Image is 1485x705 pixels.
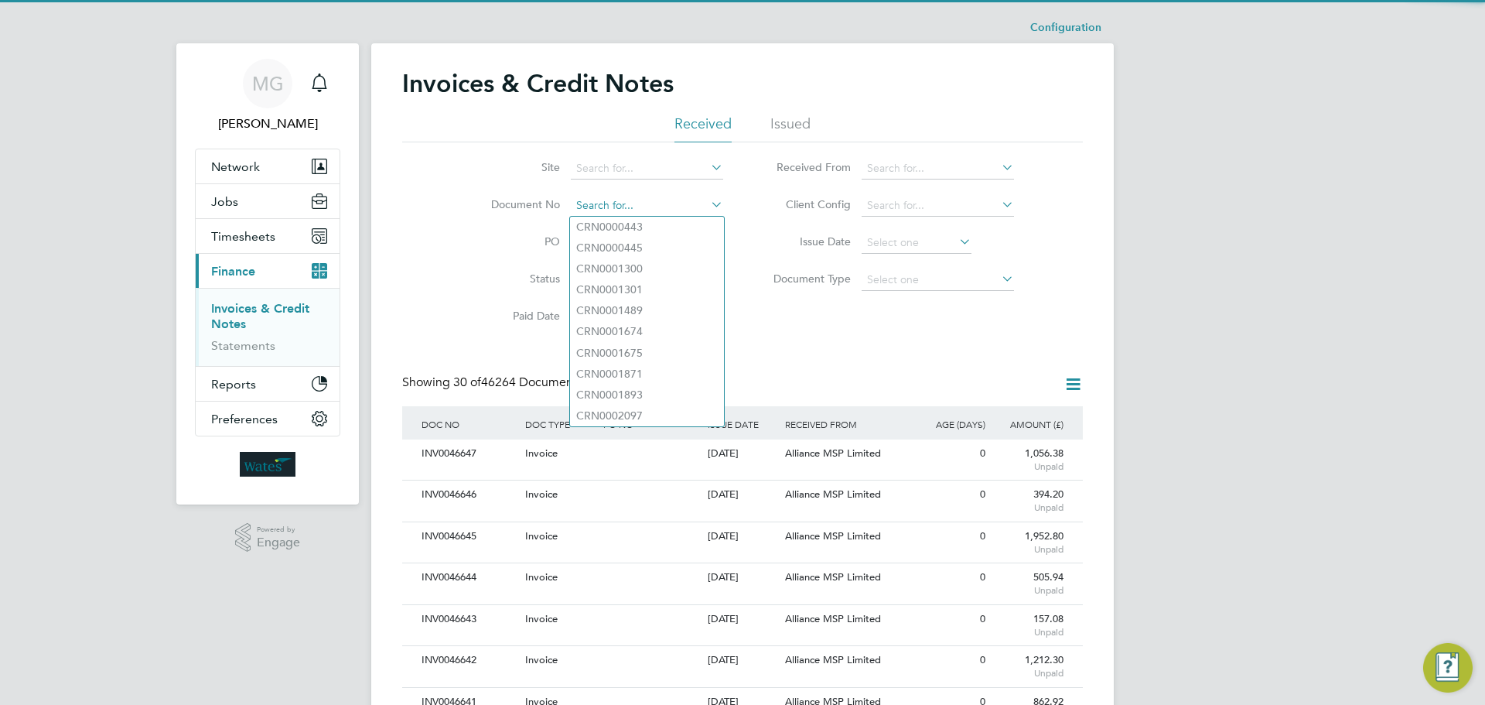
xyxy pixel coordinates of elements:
[770,115,811,142] li: Issued
[418,522,521,551] div: INV0046645
[980,488,985,501] span: 0
[195,59,340,133] a: MG[PERSON_NAME]
[570,364,724,385] li: CRN0001871
[980,653,985,666] span: 0
[911,406,989,442] div: AGE (DAYS)
[453,375,582,390] span: 46264 Documents
[704,481,782,509] div: [DATE]
[196,288,340,366] div: Finance
[571,195,723,217] input: Search for...
[525,447,558,460] span: Invoice
[570,406,724,426] li: CRN0002097
[785,653,881,666] span: Alliance MSP Limited
[525,488,558,501] span: Invoice
[762,272,851,286] label: Document Type
[704,406,782,442] div: ISSUE DATE
[570,258,724,279] li: CRN0001300
[781,406,911,442] div: RECEIVED FROM
[176,43,359,505] nav: Main navigation
[862,158,1014,180] input: Search for...
[525,529,558,542] span: Invoice
[402,68,674,99] h2: Invoices & Credit Notes
[762,234,851,248] label: Issue Date
[196,367,340,401] button: Reports
[211,377,256,392] span: Reports
[418,563,521,592] div: INV0046644
[993,584,1063,597] span: Unpaid
[570,385,724,406] li: CRN0001893
[211,159,260,174] span: Network
[418,646,521,675] div: INV0046642
[196,402,340,436] button: Preferences
[525,653,558,666] span: Invoice
[570,321,724,342] li: CRN0001674
[1423,643,1473,693] button: Engage Resource Center
[993,667,1063,679] span: Unpaid
[785,488,881,501] span: Alliance MSP Limited
[1030,12,1101,43] li: Configuration
[989,440,1067,480] div: 1,056.38
[521,406,599,442] div: DOC TYPE
[240,452,295,477] img: wates-logo-retina.png
[418,481,521,509] div: INV0046646
[993,501,1063,514] span: Unpaid
[704,440,782,468] div: [DATE]
[196,219,340,253] button: Timesheets
[418,440,521,468] div: INV0046647
[570,300,724,321] li: CRN0001489
[211,412,278,426] span: Preferences
[252,74,284,94] span: MG
[257,523,300,536] span: Powered by
[525,570,558,584] span: Invoice
[471,234,560,248] label: PO
[862,269,1014,291] input: Select one
[570,238,724,258] li: CRN0000445
[257,536,300,549] span: Engage
[196,254,340,288] button: Finance
[862,232,971,254] input: Select one
[211,264,255,279] span: Finance
[989,522,1067,563] div: 1,952.80
[762,197,851,211] label: Client Config
[471,197,560,211] label: Document No
[418,406,521,442] div: DOC NO
[195,115,340,133] span: Mary Green
[785,529,881,542] span: Alliance MSP Limited
[571,158,723,180] input: Search for...
[211,229,275,244] span: Timesheets
[195,452,340,477] a: Go to home page
[785,570,881,584] span: Alliance MSP Limited
[989,481,1067,521] div: 394.20
[989,646,1067,686] div: 1,212.30
[989,563,1067,604] div: 505.94
[993,543,1063,556] span: Unpaid
[704,522,782,551] div: [DATE]
[525,612,558,625] span: Invoice
[211,338,275,353] a: Statements
[471,160,560,174] label: Site
[704,646,782,675] div: [DATE]
[674,115,732,142] li: Received
[704,605,782,634] div: [DATE]
[211,194,238,209] span: Jobs
[785,447,881,460] span: Alliance MSP Limited
[235,523,301,553] a: Powered byEngage
[980,447,985,460] span: 0
[993,626,1063,638] span: Unpaid
[762,160,851,174] label: Received From
[402,375,585,391] div: Showing
[418,605,521,634] div: INV0046643
[993,460,1063,473] span: Unpaid
[980,529,985,542] span: 0
[980,612,985,625] span: 0
[862,195,1014,217] input: Search for...
[980,570,985,584] span: 0
[785,612,881,625] span: Alliance MSP Limited
[453,375,481,390] span: 30 of
[196,149,340,183] button: Network
[989,605,1067,645] div: 157.08
[471,272,560,286] label: Status
[570,217,724,238] li: CRN0000443
[570,279,724,300] li: CRN0001301
[196,184,340,218] button: Jobs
